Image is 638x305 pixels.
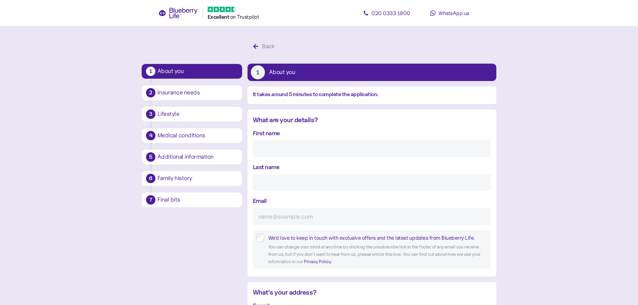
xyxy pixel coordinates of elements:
a: WhatsApp us [420,6,480,20]
div: About you [157,68,238,74]
div: 1 [146,67,155,76]
div: What's your address? [253,287,491,298]
label: Last name [253,162,280,171]
button: 4Medical conditions [142,128,242,143]
div: Final bits [157,197,238,203]
div: You can change your mind at any time by clicking the unsubscribe link in the footer of any email ... [268,243,488,265]
div: Back [262,42,274,51]
button: 6Family history [142,171,242,186]
div: 3 [146,109,155,119]
div: Insurance needs [157,90,238,96]
div: Family history [157,175,238,181]
a: Privacy Policy [304,258,331,264]
div: Additional information [157,154,238,160]
button: 5Additional information [142,150,242,164]
input: name@example.com [253,208,491,225]
div: 4 [146,131,155,140]
span: on Trustpilot [230,13,259,20]
div: 1 [251,65,265,79]
div: We'd love to keep in touch with exclusive offers and the latest updates from Blueberry Life. [268,234,488,242]
div: What are your details? [253,115,491,125]
button: 3Lifestyle [142,107,242,122]
label: First name [253,129,280,138]
button: Back [247,40,282,54]
div: About you [269,69,295,75]
div: 6 [146,174,155,183]
div: Medical conditions [157,133,238,139]
span: Excellent ️ [208,14,230,20]
button: 2Insurance needs [142,85,242,100]
button: 1About you [247,64,496,81]
span: WhatsApp us [438,10,469,16]
div: It takes around 5 minutes to complete the application. [253,90,491,99]
div: Lifestyle [157,111,238,117]
div: 7 [146,195,155,205]
div: 2 [146,88,155,97]
span: 020 0333 1800 [371,10,410,16]
button: 1About you [142,64,242,79]
button: 7Final bits [142,193,242,207]
a: 020 0333 1800 [357,6,417,20]
label: Email [253,196,267,205]
div: 5 [146,152,155,162]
